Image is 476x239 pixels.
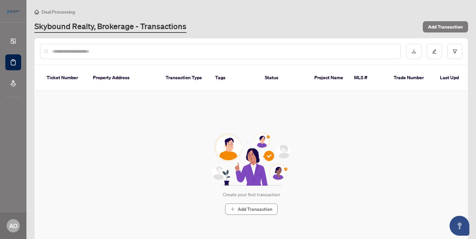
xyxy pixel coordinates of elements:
span: Deal Processing [42,9,75,15]
button: Add Transaction [225,204,278,215]
th: Status [259,65,309,91]
div: Create your first transaction [223,191,280,198]
span: Add Transaction [238,204,272,214]
span: AO [9,221,18,230]
span: edit [432,49,437,54]
th: Project Name [309,65,349,91]
span: plus [230,207,235,211]
img: logo [5,8,21,15]
th: Ticket Number [41,65,88,91]
button: Add Transaction [423,21,468,32]
button: filter [447,44,462,59]
button: download [406,44,421,59]
button: Open asap [450,216,469,236]
span: home [34,10,39,14]
th: Tags [210,65,259,91]
span: filter [453,49,457,54]
th: Trade Number [388,65,435,91]
span: download [412,49,416,54]
button: edit [427,44,442,59]
th: Property Address [88,65,160,91]
span: Add Transaction [428,22,463,32]
img: Null State Icon [209,133,294,186]
th: Transaction Type [160,65,210,91]
th: MLS # [349,65,388,91]
a: Skybound Realty, Brokerage - Transactions [34,21,186,33]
